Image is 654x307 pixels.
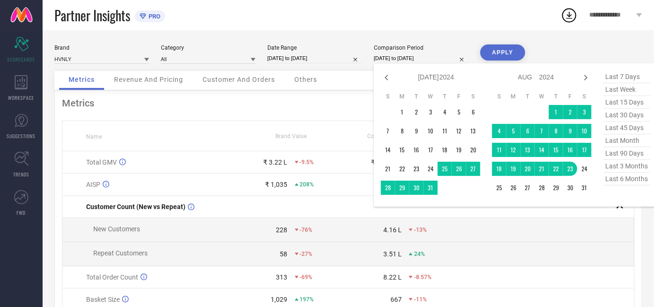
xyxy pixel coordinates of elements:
[300,251,313,257] span: -27%
[563,105,577,119] td: Fri Aug 02 2024
[535,143,549,157] td: Wed Aug 14 2024
[603,173,651,185] span: last 6 months
[381,181,395,195] td: Sun Jul 28 2024
[521,143,535,157] td: Tue Aug 13 2024
[506,124,521,138] td: Mon Aug 05 2024
[580,72,592,83] div: Next month
[535,93,549,100] th: Wednesday
[86,296,120,303] span: Basket Size
[452,124,466,138] td: Fri Jul 12 2024
[492,93,506,100] th: Sunday
[603,83,651,96] span: last week
[424,105,438,119] td: Wed Jul 03 2024
[395,124,409,138] td: Mon Jul 08 2024
[535,181,549,195] td: Wed Aug 28 2024
[466,162,480,176] td: Sat Jul 27 2024
[603,147,651,160] span: last 90 days
[424,93,438,100] th: Wednesday
[535,162,549,176] td: Wed Aug 21 2024
[395,181,409,195] td: Mon Jul 29 2024
[383,250,402,258] div: 3.51 L
[267,44,362,51] div: Date Range
[603,96,651,109] span: last 15 days
[383,226,402,234] div: 4.16 L
[381,93,395,100] th: Sunday
[275,133,307,140] span: Brand Value
[395,93,409,100] th: Monday
[466,124,480,138] td: Sat Jul 13 2024
[54,44,149,51] div: Brand
[577,162,592,176] td: Sat Aug 24 2024
[424,143,438,157] td: Wed Jul 17 2024
[506,181,521,195] td: Mon Aug 26 2024
[549,105,563,119] td: Thu Aug 01 2024
[577,143,592,157] td: Sat Aug 17 2024
[409,181,424,195] td: Tue Jul 30 2024
[563,124,577,138] td: Fri Aug 09 2024
[381,162,395,176] td: Sun Jul 21 2024
[438,105,452,119] td: Thu Jul 04 2024
[86,203,186,211] span: Customer Count (New vs Repeat)
[300,227,313,233] span: -76%
[93,225,140,233] span: New Customers
[414,274,432,281] span: -8.57%
[438,93,452,100] th: Thursday
[577,181,592,195] td: Sat Aug 31 2024
[549,124,563,138] td: Thu Aug 08 2024
[300,159,314,166] span: -9.5%
[549,181,563,195] td: Thu Aug 29 2024
[371,158,402,166] div: ₹ 54.78 Cr
[521,162,535,176] td: Tue Aug 20 2024
[9,94,35,101] span: WORKSPACE
[603,160,651,173] span: last 3 months
[492,143,506,157] td: Sun Aug 11 2024
[452,93,466,100] th: Friday
[577,105,592,119] td: Sat Aug 03 2024
[395,162,409,176] td: Mon Jul 22 2024
[203,76,275,83] span: Customer And Orders
[452,105,466,119] td: Fri Jul 05 2024
[409,93,424,100] th: Tuesday
[62,97,635,109] div: Metrics
[603,109,651,122] span: last 30 days
[535,124,549,138] td: Wed Aug 07 2024
[466,143,480,157] td: Sat Jul 20 2024
[506,93,521,100] th: Monday
[374,53,468,63] input: Select comparison period
[577,124,592,138] td: Sat Aug 10 2024
[271,296,288,303] div: 1,029
[381,143,395,157] td: Sun Jul 14 2024
[438,143,452,157] td: Thu Jul 18 2024
[374,44,468,51] div: Comparison Period
[414,227,427,233] span: -13%
[267,53,362,63] input: Select date range
[563,181,577,195] td: Fri Aug 30 2024
[452,143,466,157] td: Fri Jul 19 2024
[492,181,506,195] td: Sun Aug 25 2024
[383,273,402,281] div: 8.22 L
[276,226,288,234] div: 228
[8,56,35,63] span: SCORECARDS
[521,93,535,100] th: Tuesday
[438,124,452,138] td: Thu Jul 11 2024
[7,132,36,140] span: SUGGESTIONS
[414,296,427,303] span: -11%
[86,133,102,140] span: Name
[480,44,525,61] button: APPLY
[506,162,521,176] td: Mon Aug 19 2024
[424,181,438,195] td: Wed Jul 31 2024
[146,13,160,20] span: PRO
[300,296,314,303] span: 197%
[161,44,256,51] div: Category
[409,143,424,157] td: Tue Jul 16 2024
[114,76,183,83] span: Revenue And Pricing
[603,122,651,134] span: last 45 days
[452,162,466,176] td: Fri Jul 26 2024
[395,143,409,157] td: Mon Jul 15 2024
[300,181,314,188] span: 208%
[367,133,415,140] span: Competitors Value
[264,158,288,166] div: ₹ 3.22 L
[69,76,95,83] span: Metrics
[300,274,313,281] span: -69%
[409,105,424,119] td: Tue Jul 02 2024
